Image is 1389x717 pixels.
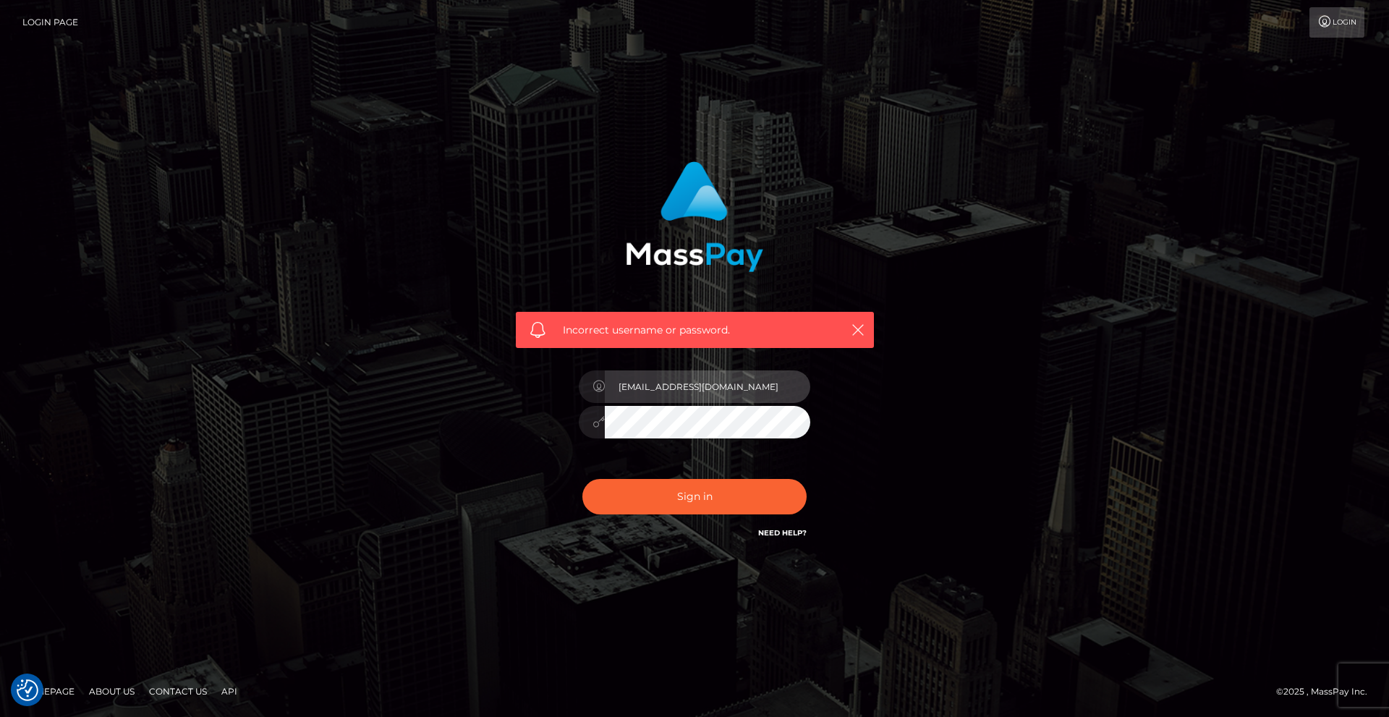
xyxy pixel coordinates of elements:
a: Contact Us [143,680,213,703]
a: Need Help? [758,528,807,538]
span: Incorrect username or password. [563,323,827,338]
a: Login [1309,7,1364,38]
button: Consent Preferences [17,679,38,701]
a: Homepage [16,680,80,703]
img: Revisit consent button [17,679,38,701]
input: Username... [605,370,810,403]
div: © 2025 , MassPay Inc. [1276,684,1378,700]
a: API [216,680,243,703]
img: MassPay Login [626,161,763,272]
button: Sign in [582,479,807,514]
a: About Us [83,680,140,703]
a: Login Page [22,7,78,38]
